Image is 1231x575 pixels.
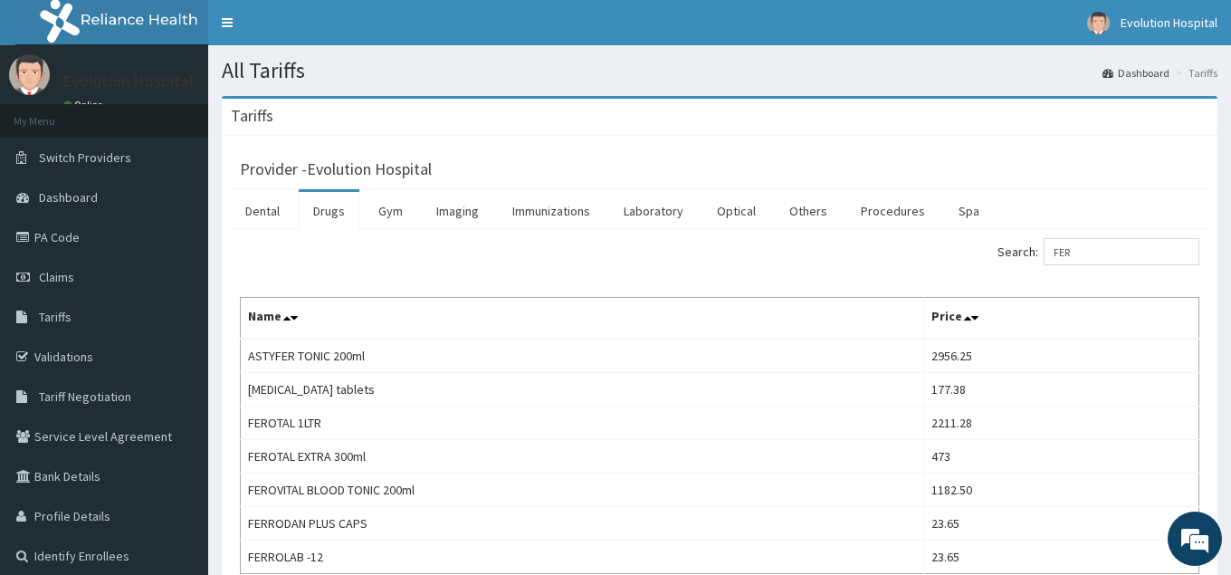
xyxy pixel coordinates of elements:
h3: Provider - Evolution Hospital [240,161,432,177]
th: Name [241,298,924,340]
td: [MEDICAL_DATA] tablets [241,373,924,407]
td: FEROVITAL BLOOD TONIC 200ml [241,474,924,507]
span: Tariffs [39,309,72,325]
a: Drugs [299,192,359,230]
td: FERRODAN PLUS CAPS [241,507,924,541]
td: 473 [923,440,1198,474]
a: Gym [364,192,417,230]
label: Search: [997,238,1199,265]
input: Search: [1044,238,1199,265]
a: Dental [231,192,294,230]
span: Tariff Negotiation [39,388,131,405]
a: Immunizations [498,192,605,230]
span: Dashboard [39,189,98,206]
p: Evolution Hospital [63,73,194,90]
img: User Image [1087,12,1110,34]
td: 1182.50 [923,474,1198,507]
td: 23.65 [923,507,1198,541]
a: Spa [944,192,994,230]
td: 2211.28 [923,407,1198,440]
span: Claims [39,269,74,285]
h3: Tariffs [231,108,273,124]
a: Dashboard [1102,65,1169,81]
li: Tariffs [1171,65,1217,81]
span: Evolution Hospital [1121,14,1217,31]
a: Online [63,99,107,111]
td: FEROTAL 1LTR [241,407,924,440]
a: Optical [702,192,770,230]
td: 23.65 [923,541,1198,574]
a: Laboratory [609,192,698,230]
td: FERROLAB -12 [241,541,924,574]
td: FEROTAL EXTRA 300ml [241,440,924,474]
h1: All Tariffs [222,59,1217,82]
td: ASTYFER TONIC 200ml [241,339,924,373]
img: User Image [9,54,50,95]
a: Others [775,192,842,230]
td: 177.38 [923,373,1198,407]
span: Switch Providers [39,149,131,166]
a: Imaging [422,192,493,230]
td: 2956.25 [923,339,1198,373]
a: Procedures [846,192,940,230]
th: Price [923,298,1198,340]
